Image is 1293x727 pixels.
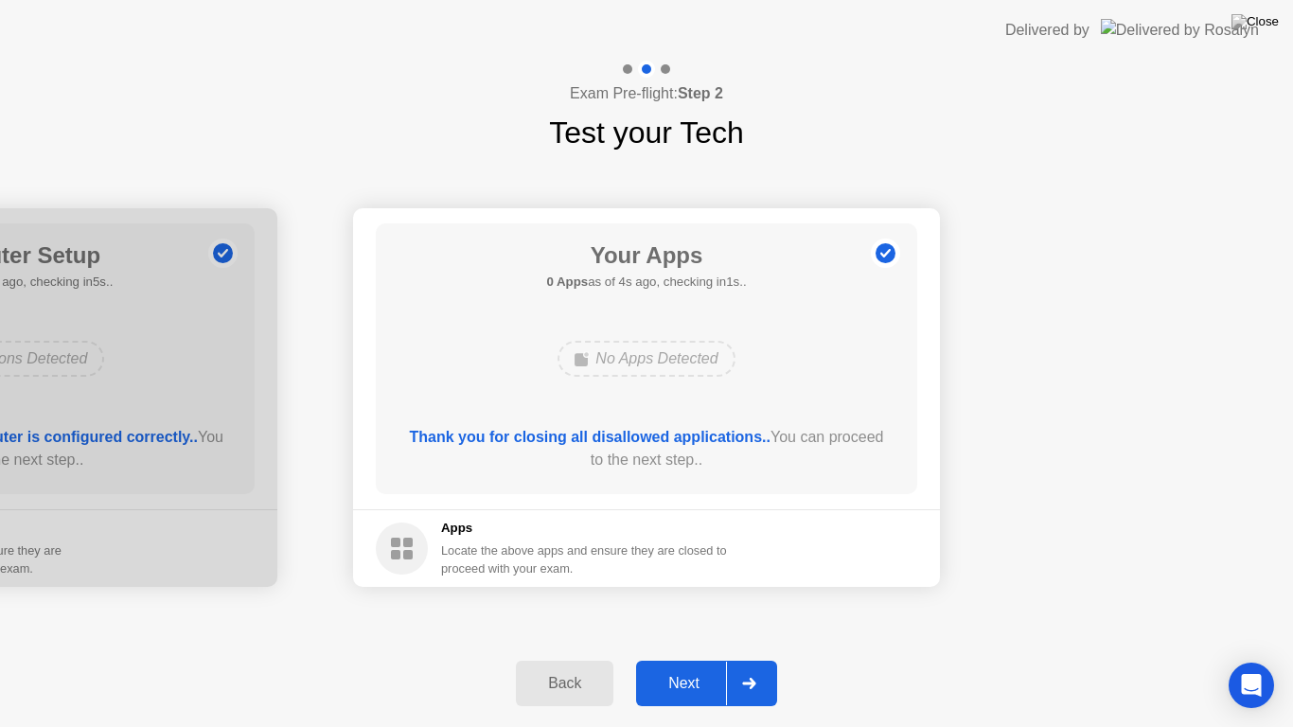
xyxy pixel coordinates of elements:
h5: Apps [441,519,728,538]
div: Back [522,675,608,692]
button: Next [636,661,777,706]
h5: as of 4s ago, checking in1s.. [546,273,746,292]
img: Delivered by Rosalyn [1101,19,1259,41]
h4: Exam Pre-flight: [570,82,723,105]
div: Locate the above apps and ensure they are closed to proceed with your exam. [441,541,728,577]
div: Open Intercom Messenger [1229,663,1274,708]
b: 0 Apps [546,275,588,289]
div: No Apps Detected [558,341,735,377]
button: Back [516,661,613,706]
h1: Test your Tech [549,110,744,155]
div: You can proceed to the next step.. [403,426,891,471]
b: Step 2 [678,85,723,101]
h1: Your Apps [546,239,746,273]
div: Delivered by [1005,19,1089,42]
div: Next [642,675,726,692]
img: Close [1231,14,1279,29]
b: Thank you for closing all disallowed applications.. [410,429,770,445]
